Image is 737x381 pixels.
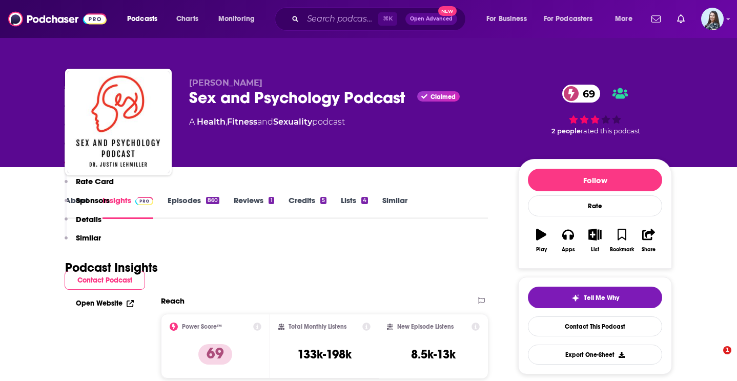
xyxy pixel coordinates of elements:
span: More [615,12,632,26]
button: Open AdvancedNew [405,13,457,25]
div: 860 [206,197,219,204]
span: , [226,117,227,127]
a: Sexuality [273,117,312,127]
button: Share [636,222,662,259]
a: 69 [562,85,600,103]
div: 4 [361,197,368,204]
button: List [582,222,608,259]
a: Open Website [76,299,134,308]
button: open menu [608,11,645,27]
button: Contact Podcast [65,271,145,290]
p: Details [76,214,101,224]
span: and [257,117,273,127]
button: Sponsors [65,195,110,214]
button: open menu [537,11,608,27]
img: User Profile [701,8,724,30]
span: Logged in as brookefortierpr [701,8,724,30]
span: For Business [486,12,527,26]
a: Lists4 [341,195,368,219]
h2: New Episode Listens [397,323,454,330]
p: Similar [76,233,101,243]
div: List [591,247,599,253]
span: Tell Me Why [584,294,619,302]
span: Charts [176,12,198,26]
a: Contact This Podcast [528,316,662,336]
div: 1 [269,197,274,204]
div: 69 2 peoplerated this podcast [518,78,672,142]
div: Rate [528,195,662,216]
a: Charts [170,11,204,27]
span: rated this podcast [581,127,640,135]
button: Apps [555,222,581,259]
a: Fitness [227,117,257,127]
div: Play [536,247,547,253]
div: Apps [562,247,575,253]
h2: Power Score™ [182,323,222,330]
a: Reviews1 [234,195,274,219]
button: Play [528,222,555,259]
h3: 8.5k-13k [411,347,456,362]
p: 69 [198,344,232,365]
span: New [438,6,457,16]
span: Monitoring [218,12,255,26]
div: 5 [320,197,326,204]
button: Follow [528,169,662,191]
span: 1 [723,346,731,354]
input: Search podcasts, credits, & more... [303,11,378,27]
img: Podchaser - Follow, Share and Rate Podcasts [8,9,107,29]
h3: 133k-198k [297,347,352,362]
span: Claimed [431,94,456,99]
button: Show profile menu [701,8,724,30]
img: tell me why sparkle [571,294,580,302]
button: open menu [211,11,268,27]
button: open menu [479,11,540,27]
a: Show notifications dropdown [673,10,689,28]
span: For Podcasters [544,12,593,26]
a: Show notifications dropdown [647,10,665,28]
div: Bookmark [610,247,634,253]
a: Episodes860 [168,195,219,219]
div: Share [642,247,656,253]
a: Similar [382,195,407,219]
h2: Total Monthly Listens [289,323,346,330]
img: Sex and Psychology Podcast [67,71,170,173]
button: tell me why sparkleTell Me Why [528,287,662,308]
h2: Reach [161,296,185,306]
p: Sponsors [76,195,110,205]
span: 69 [572,85,600,103]
span: Podcasts [127,12,157,26]
span: 2 people [551,127,581,135]
span: ⌘ K [378,12,397,26]
a: Credits5 [289,195,326,219]
div: A podcast [189,116,345,128]
button: open menu [120,11,171,27]
button: Similar [65,233,101,252]
button: Export One-Sheet [528,345,662,365]
iframe: Intercom live chat [702,346,727,371]
span: Open Advanced [410,16,453,22]
span: [PERSON_NAME] [189,78,262,88]
div: Search podcasts, credits, & more... [284,7,476,31]
button: Bookmark [608,222,635,259]
button: Details [65,214,101,233]
a: Health [197,117,226,127]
